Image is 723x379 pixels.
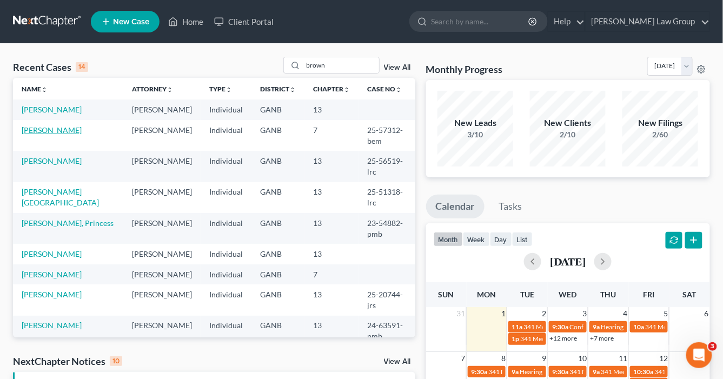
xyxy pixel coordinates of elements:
td: [PERSON_NAME] [123,99,201,119]
iframe: Intercom live chat [686,342,712,368]
span: 12 [658,352,669,365]
td: 13 [304,213,359,244]
td: GANB [251,244,304,264]
a: [PERSON_NAME] Law Group [586,12,709,31]
a: Tasks [489,195,532,218]
button: list [512,232,533,247]
td: GANB [251,284,304,315]
td: GANB [251,99,304,119]
a: Help [548,12,585,31]
span: 11 [618,352,628,365]
td: GANB [251,182,304,213]
a: Attorneyunfold_more [132,85,173,93]
td: Individual [201,120,251,151]
td: 13 [304,316,359,347]
td: Individual [201,284,251,315]
span: 9a [593,368,600,376]
button: month [434,232,463,247]
td: GANB [251,151,304,182]
span: 3 [708,342,717,351]
td: [PERSON_NAME] [123,316,201,347]
span: Wed [559,290,577,299]
div: 2/10 [530,129,606,140]
span: 2 [541,307,547,320]
span: 11a [512,323,522,331]
td: 25-56519-lrc [359,151,415,182]
td: Individual [201,99,251,119]
td: Individual [201,264,251,284]
span: Tue [520,290,534,299]
input: Search by name... [431,11,530,31]
td: 13 [304,151,359,182]
span: 341 Meeting for [PERSON_NAME] [523,323,621,331]
a: Nameunfold_more [22,85,48,93]
span: Thu [601,290,616,299]
span: Sat [683,290,697,299]
i: unfold_more [167,87,173,93]
h2: [DATE] [550,256,586,267]
a: Districtunfold_more [260,85,296,93]
td: [PERSON_NAME] [123,284,201,315]
span: 341 Meeting for [PERSON_NAME] [520,335,618,343]
td: 13 [304,284,359,315]
span: 9a [512,368,519,376]
input: Search by name... [303,57,379,73]
span: 10 [577,352,588,365]
div: 14 [76,62,88,72]
a: [PERSON_NAME] [22,321,82,330]
i: unfold_more [343,87,350,93]
a: Home [163,12,209,31]
span: 341 Meeting for [PERSON_NAME] & [PERSON_NAME] [488,368,643,376]
span: 9a [593,323,600,331]
span: 31 [455,307,466,320]
span: 4 [622,307,628,320]
td: GANB [251,264,304,284]
td: [PERSON_NAME] [123,182,201,213]
td: 25-57312-bem [359,120,415,151]
a: [PERSON_NAME] [22,270,82,279]
span: 341 Meeting for [PERSON_NAME] [601,368,698,376]
span: Fri [644,290,655,299]
span: Hearing for [PERSON_NAME] [520,368,604,376]
td: [PERSON_NAME] [123,244,201,264]
td: GANB [251,316,304,347]
a: [PERSON_NAME] [22,156,82,165]
span: 1 [500,307,507,320]
a: Case Nounfold_more [367,85,402,93]
a: Typeunfold_more [209,85,232,93]
td: Individual [201,182,251,213]
td: 7 [304,120,359,151]
a: [PERSON_NAME][GEOGRAPHIC_DATA] [22,187,99,207]
span: 5 [662,307,669,320]
a: +7 more [590,334,614,342]
span: 8 [500,352,507,365]
span: New Case [113,18,149,26]
span: 9 [541,352,547,365]
a: View All [384,358,411,365]
span: Confirmation Hearing for [PERSON_NAME] [569,323,693,331]
td: 25-51318-lrc [359,182,415,213]
div: 2/60 [622,129,698,140]
i: unfold_more [395,87,402,93]
span: 6 [704,307,710,320]
span: 9:30a [552,368,568,376]
td: GANB [251,213,304,244]
span: 1p [512,335,519,343]
td: 25-20744-jrs [359,284,415,315]
td: [PERSON_NAME] [123,151,201,182]
span: 7 [460,352,466,365]
span: Mon [477,290,496,299]
td: 13 [304,244,359,264]
div: 10 [110,356,122,366]
i: unfold_more [289,87,296,93]
a: +12 more [549,334,577,342]
span: 3 [581,307,588,320]
div: New Filings [622,117,698,129]
a: [PERSON_NAME], Princess [22,218,114,228]
a: [PERSON_NAME] [22,105,82,114]
span: 9:30a [471,368,487,376]
td: 24-63591-pmb [359,316,415,347]
td: 13 [304,99,359,119]
td: GANB [251,120,304,151]
a: [PERSON_NAME] [22,249,82,258]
